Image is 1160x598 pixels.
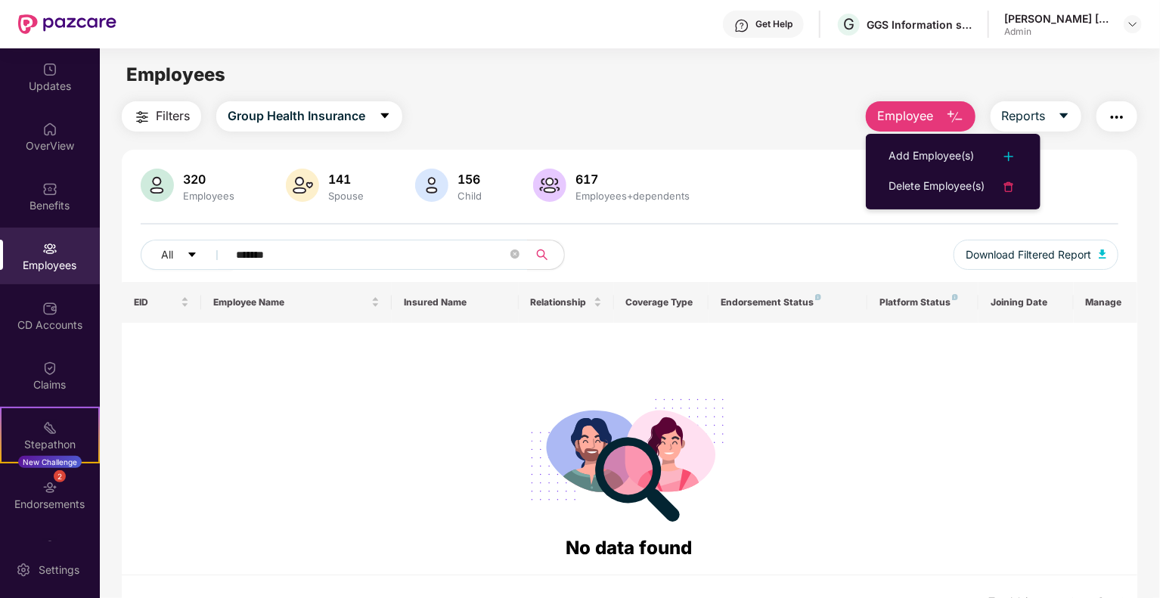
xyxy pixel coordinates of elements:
[572,172,693,187] div: 617
[510,249,520,259] span: close-circle
[42,301,57,316] img: svg+xml;base64,PHN2ZyBpZD0iQ0RfQWNjb3VudHMiIGRhdGEtbmFtZT0iQ0QgQWNjb3VudHMiIHhtbG5zPSJodHRwOi8vd3...
[1099,249,1106,259] img: svg+xml;base64,PHN2ZyB4bWxucz0iaHR0cDovL3d3dy53My5vcmcvMjAwMC9zdmciIHhtbG5zOnhsaW5rPSJodHRwOi8vd3...
[966,246,1091,263] span: Download Filtered Report
[1004,26,1110,38] div: Admin
[843,15,854,33] span: G
[614,282,709,323] th: Coverage Type
[133,108,151,126] img: svg+xml;base64,PHN2ZyB4bWxucz0iaHR0cDovL3d3dy53My5vcmcvMjAwMC9zdmciIHdpZHRoPSIyNCIgaGVpZ2h0PSIyNC...
[228,107,365,125] span: Group Health Insurance
[156,107,190,125] span: Filters
[1000,147,1018,166] img: svg+xml;base64,PHN2ZyB4bWxucz0iaHR0cDovL3d3dy53My5vcmcvMjAwMC9zdmciIHdpZHRoPSIyNCIgaGVpZ2h0PSIyNC...
[2,437,98,452] div: Stepathon
[979,282,1074,323] th: Joining Date
[42,181,57,197] img: svg+xml;base64,PHN2ZyBpZD0iQmVuZWZpdHMiIHhtbG5zPSJodHRwOi8vd3d3LnczLm9yZy8yMDAwL3N2ZyIgd2lkdGg9Ij...
[42,62,57,77] img: svg+xml;base64,PHN2ZyBpZD0iVXBkYXRlZCIgeG1sbnM9Imh0dHA6Ly93d3cudzMub3JnLzIwMDAvc3ZnIiB3aWR0aD0iMj...
[286,169,319,202] img: svg+xml;base64,PHN2ZyB4bWxucz0iaHR0cDovL3d3dy53My5vcmcvMjAwMC9zdmciIHhtbG5zOnhsaW5rPSJodHRwOi8vd3...
[126,64,225,85] span: Employees
[42,480,57,495] img: svg+xml;base64,PHN2ZyBpZD0iRW5kb3JzZW1lbnRzIiB4bWxucz0iaHR0cDovL3d3dy53My5vcmcvMjAwMC9zdmciIHdpZH...
[18,456,82,468] div: New Challenge
[889,178,985,196] div: Delete Employee(s)
[325,190,367,202] div: Spouse
[889,147,974,166] div: Add Employee(s)
[867,17,972,32] div: GGS Information services private limited
[213,296,368,308] span: Employee Name
[122,101,201,132] button: Filters
[42,361,57,376] img: svg+xml;base64,PHN2ZyBpZD0iQ2xhaW0iIHhtbG5zPSJodHRwOi8vd3d3LnczLm9yZy8yMDAwL3N2ZyIgd2lkdGg9IjIwIi...
[42,122,57,137] img: svg+xml;base64,PHN2ZyBpZD0iSG9tZSIgeG1sbnM9Imh0dHA6Ly93d3cudzMub3JnLzIwMDAvc3ZnIiB3aWR0aD0iMjAiIG...
[141,240,233,270] button: Allcaret-down
[415,169,448,202] img: svg+xml;base64,PHN2ZyB4bWxucz0iaHR0cDovL3d3dy53My5vcmcvMjAwMC9zdmciIHhtbG5zOnhsaW5rPSJodHRwOi8vd3...
[991,101,1081,132] button: Reportscaret-down
[392,282,519,323] th: Insured Name
[34,562,84,578] div: Settings
[18,14,116,34] img: New Pazcare Logo
[527,240,565,270] button: search
[520,380,738,534] img: svg+xml;base64,PHN2ZyB4bWxucz0iaHR0cDovL3d3dy53My5vcmcvMjAwMC9zdmciIHdpZHRoPSIyODgiIGhlaWdodD0iMj...
[1127,18,1139,30] img: svg+xml;base64,PHN2ZyBpZD0iRHJvcGRvd24tMzJ4MzIiIHhtbG5zPSJodHRwOi8vd3d3LnczLm9yZy8yMDAwL3N2ZyIgd2...
[1108,108,1126,126] img: svg+xml;base64,PHN2ZyB4bWxucz0iaHR0cDovL3d3dy53My5vcmcvMjAwMC9zdmciIHdpZHRoPSIyNCIgaGVpZ2h0PSIyNC...
[54,470,66,482] div: 2
[866,101,975,132] button: Employee
[566,537,693,559] span: No data found
[141,169,174,202] img: svg+xml;base64,PHN2ZyB4bWxucz0iaHR0cDovL3d3dy53My5vcmcvMjAwMC9zdmciIHhtbG5zOnhsaW5rPSJodHRwOi8vd3...
[533,169,566,202] img: svg+xml;base64,PHN2ZyB4bWxucz0iaHR0cDovL3d3dy53My5vcmcvMjAwMC9zdmciIHhtbG5zOnhsaW5rPSJodHRwOi8vd3...
[952,294,958,300] img: svg+xml;base64,PHN2ZyB4bWxucz0iaHR0cDovL3d3dy53My5vcmcvMjAwMC9zdmciIHdpZHRoPSI4IiBoZWlnaHQ9IjgiIH...
[134,296,178,308] span: EID
[1058,110,1070,123] span: caret-down
[161,246,173,263] span: All
[216,101,402,132] button: Group Health Insurancecaret-down
[755,18,792,30] div: Get Help
[815,294,821,300] img: svg+xml;base64,PHN2ZyB4bWxucz0iaHR0cDovL3d3dy53My5vcmcvMjAwMC9zdmciIHdpZHRoPSI4IiBoZWlnaHQ9IjgiIH...
[454,172,485,187] div: 156
[721,296,855,308] div: Endorsement Status
[325,172,367,187] div: 141
[877,107,934,125] span: Employee
[42,241,57,256] img: svg+xml;base64,PHN2ZyBpZD0iRW1wbG95ZWVzIiB4bWxucz0iaHR0cDovL3d3dy53My5vcmcvMjAwMC9zdmciIHdpZHRoPS...
[16,562,31,578] img: svg+xml;base64,PHN2ZyBpZD0iU2V0dGluZy0yMHgyMCIgeG1sbnM9Imh0dHA6Ly93d3cudzMub3JnLzIwMDAvc3ZnIiB3aW...
[734,18,749,33] img: svg+xml;base64,PHN2ZyBpZD0iSGVscC0zMngzMiIgeG1sbnM9Imh0dHA6Ly93d3cudzMub3JnLzIwMDAvc3ZnIiB3aWR0aD...
[42,540,57,555] img: svg+xml;base64,PHN2ZyBpZD0iTXlfT3JkZXJzIiBkYXRhLW5hbWU9Ik15IE9yZGVycyIgeG1sbnM9Imh0dHA6Ly93d3cudz...
[1002,107,1046,125] span: Reports
[572,190,693,202] div: Employees+dependents
[1074,282,1137,323] th: Manage
[180,190,237,202] div: Employees
[42,420,57,435] img: svg+xml;base64,PHN2ZyB4bWxucz0iaHR0cDovL3d3dy53My5vcmcvMjAwMC9zdmciIHdpZHRoPSIyMSIgaGVpZ2h0PSIyMC...
[527,249,557,261] span: search
[379,110,391,123] span: caret-down
[180,172,237,187] div: 320
[122,282,201,323] th: EID
[946,108,964,126] img: svg+xml;base64,PHN2ZyB4bWxucz0iaHR0cDovL3d3dy53My5vcmcvMjAwMC9zdmciIHhtbG5zOnhsaW5rPSJodHRwOi8vd3...
[510,248,520,262] span: close-circle
[1004,11,1110,26] div: [PERSON_NAME] [PERSON_NAME]
[954,240,1118,270] button: Download Filtered Report
[187,249,197,262] span: caret-down
[1000,178,1018,196] img: svg+xml;base64,PHN2ZyB4bWxucz0iaHR0cDovL3d3dy53My5vcmcvMjAwMC9zdmciIHdpZHRoPSIyNCIgaGVpZ2h0PSIyNC...
[879,296,966,308] div: Platform Status
[201,282,392,323] th: Employee Name
[531,296,591,308] span: Relationship
[454,190,485,202] div: Child
[519,282,614,323] th: Relationship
